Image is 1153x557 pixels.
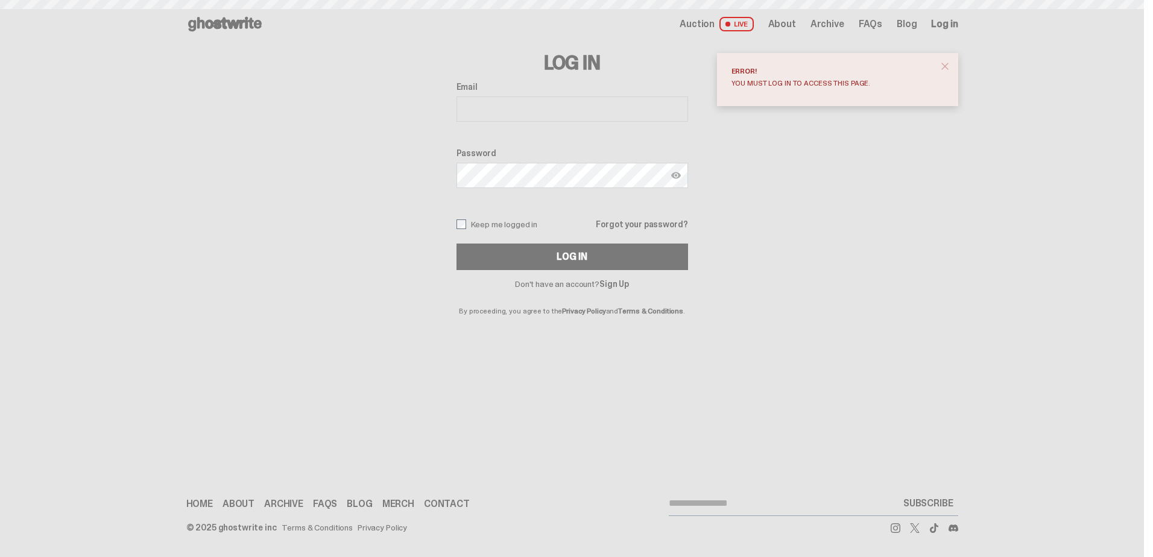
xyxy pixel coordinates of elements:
[456,219,466,229] input: Keep me logged in
[680,19,715,29] span: Auction
[358,523,407,532] a: Privacy Policy
[424,499,470,509] a: Contact
[680,17,753,31] a: Auction LIVE
[456,148,688,158] label: Password
[313,499,337,509] a: FAQs
[223,499,254,509] a: About
[599,278,629,289] a: Sign Up
[899,491,958,515] button: SUBSCRIBE
[934,55,956,77] button: close
[768,19,796,29] a: About
[731,68,934,75] div: Error!
[456,82,688,92] label: Email
[456,219,538,229] label: Keep me logged in
[264,499,303,509] a: Archive
[897,19,917,29] a: Blog
[347,499,372,509] a: Blog
[859,19,882,29] a: FAQs
[810,19,844,29] a: Archive
[282,523,353,532] a: Terms & Conditions
[186,523,277,532] div: © 2025 ghostwrite inc
[557,252,587,262] div: Log In
[618,306,683,316] a: Terms & Conditions
[186,499,213,509] a: Home
[596,220,687,228] a: Forgot your password?
[562,306,605,316] a: Privacy Policy
[456,244,688,270] button: Log In
[671,171,681,180] img: Show password
[931,19,958,29] a: Log in
[731,80,934,87] div: You must log in to access this page.
[456,288,688,315] p: By proceeding, you agree to the and .
[456,280,688,288] p: Don't have an account?
[719,17,754,31] span: LIVE
[382,499,414,509] a: Merch
[456,53,688,72] h3: Log In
